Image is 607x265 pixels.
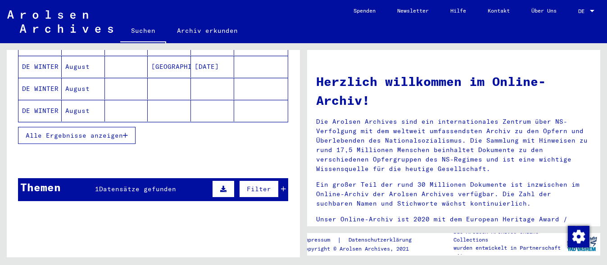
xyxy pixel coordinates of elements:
[62,78,105,99] mat-cell: August
[95,185,99,193] span: 1
[99,185,176,193] span: Datensätze gefunden
[341,235,422,245] a: Datenschutzerklärung
[191,56,234,77] mat-cell: [DATE]
[20,179,61,195] div: Themen
[18,78,62,99] mat-cell: DE WINTER
[62,56,105,77] mat-cell: August
[247,185,271,193] span: Filter
[120,20,166,43] a: Suchen
[316,117,591,174] p: Die Arolsen Archives sind ein internationales Zentrum über NS-Verfolgung mit dem weltweit umfasse...
[239,180,279,198] button: Filter
[302,245,422,253] p: Copyright © Arolsen Archives, 2021
[316,215,591,243] p: Unser Online-Archiv ist 2020 mit dem European Heritage Award / Europa Nostra Award 2020 ausgezeic...
[316,72,591,110] h1: Herzlich willkommen im Online-Archiv!
[568,226,589,247] img: Zustimmung ändern
[302,235,422,245] div: |
[18,100,62,121] mat-cell: DE WINTER
[565,233,599,255] img: yv_logo.png
[148,56,191,77] mat-cell: [GEOGRAPHIC_DATA]
[578,8,588,14] span: DE
[453,228,564,244] p: Die Arolsen Archives Online-Collections
[18,127,136,144] button: Alle Ergebnisse anzeigen
[26,131,123,139] span: Alle Ergebnisse anzeigen
[62,100,105,121] mat-cell: August
[166,20,249,41] a: Archiv erkunden
[316,180,591,208] p: Ein großer Teil der rund 30 Millionen Dokumente ist inzwischen im Online-Archiv der Arolsen Archi...
[302,235,337,245] a: Impressum
[453,244,564,260] p: wurden entwickelt in Partnerschaft mit
[18,56,62,77] mat-cell: DE WINTER
[7,10,113,33] img: Arolsen_neg.svg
